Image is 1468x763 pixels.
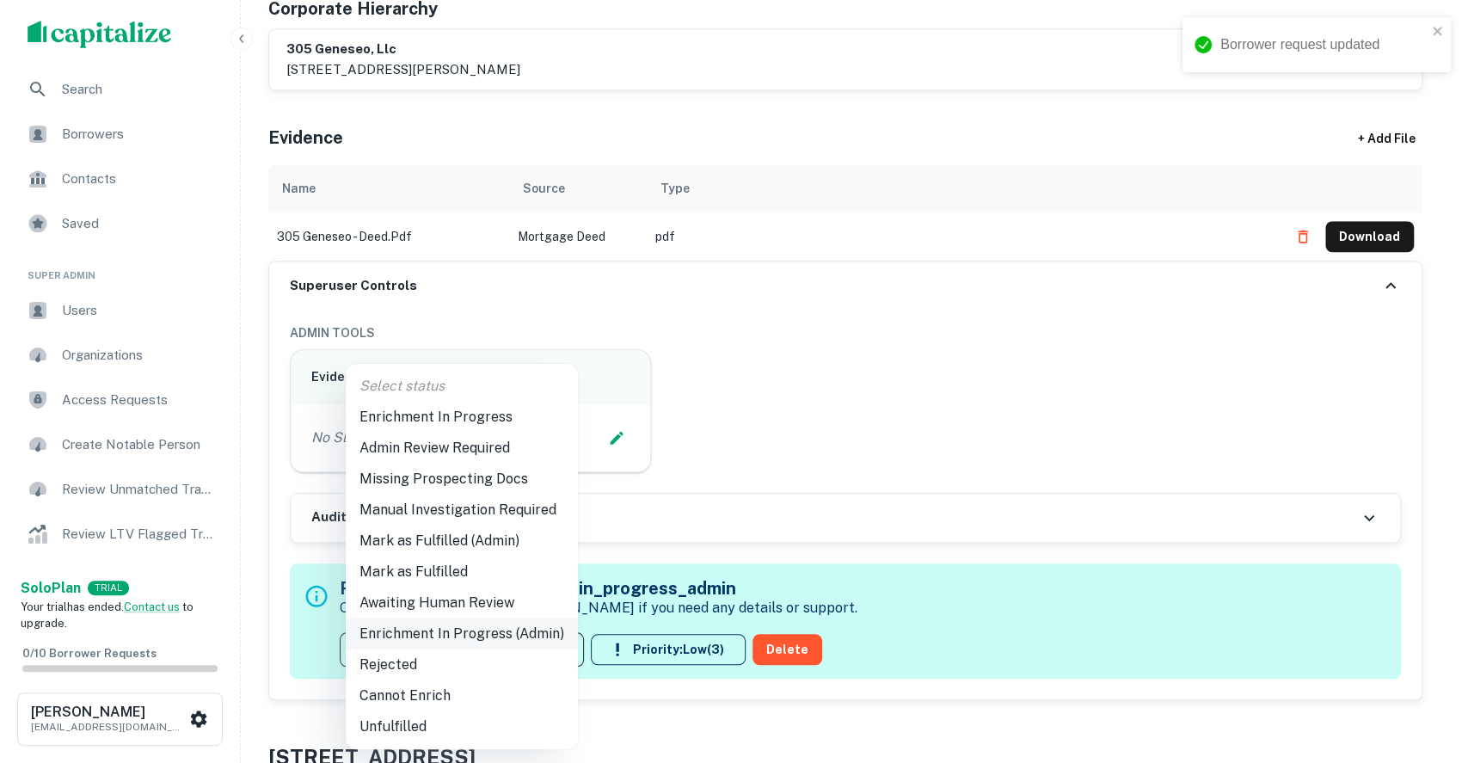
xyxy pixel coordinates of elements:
li: Awaiting Human Review [346,588,578,618]
li: Cannot Enrich [346,680,578,711]
button: close [1432,24,1444,40]
li: Manual Investigation Required [346,495,578,526]
li: Mark as Fulfilled [346,557,578,588]
iframe: Chat Widget [1382,625,1468,708]
li: Admin Review Required [346,433,578,464]
li: Enrichment In Progress [346,402,578,433]
li: Mark as Fulfilled (Admin) [346,526,578,557]
li: Enrichment In Progress (Admin) [346,618,578,649]
li: Missing Prospecting Docs [346,464,578,495]
li: Rejected [346,649,578,680]
li: Unfulfilled [346,711,578,742]
div: Borrower request updated [1220,34,1427,55]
